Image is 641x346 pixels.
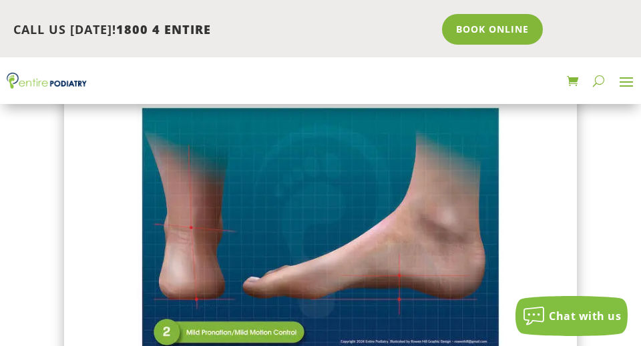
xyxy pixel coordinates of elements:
[442,14,543,45] a: Book Online
[549,309,621,323] span: Chat with us
[116,21,211,37] span: 1800 4 ENTIRE
[515,296,628,336] button: Chat with us
[13,21,433,39] p: CALL US [DATE]!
